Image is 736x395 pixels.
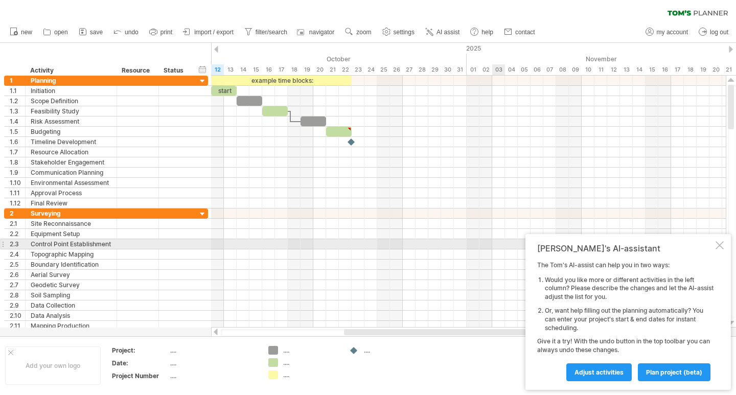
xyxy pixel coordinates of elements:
[31,147,111,157] div: Resource Allocation
[31,311,111,320] div: Data Analysis
[211,76,352,85] div: example time blocks:
[31,117,111,126] div: Risk Assessment
[112,371,168,380] div: Project Number
[594,64,607,75] div: Tuesday, 11 November 2025
[423,26,463,39] a: AI assist
[326,64,339,75] div: Tuesday, 21 October 2025
[481,29,493,36] span: help
[10,86,25,96] div: 1.1
[31,249,111,259] div: Topographic Mapping
[262,64,275,75] div: Thursday, 16 October 2025
[342,26,374,39] a: zoom
[710,29,728,36] span: log out
[339,64,352,75] div: Wednesday, 22 October 2025
[492,64,505,75] div: Monday, 3 November 2025
[646,368,702,376] span: plan project (beta)
[643,26,691,39] a: my account
[403,64,416,75] div: Monday, 27 October 2025
[428,64,441,75] div: Wednesday, 29 October 2025
[309,29,334,36] span: navigator
[10,178,25,188] div: 1.10
[696,26,731,39] a: log out
[441,64,454,75] div: Thursday, 30 October 2025
[31,106,111,116] div: Feasibility Study
[380,26,418,39] a: settings
[256,29,287,36] span: filter/search
[164,65,186,76] div: Status
[10,198,25,208] div: 1.12
[283,346,339,355] div: ....
[10,188,25,198] div: 1.11
[112,346,168,355] div: Project:
[722,64,735,75] div: Friday, 21 November 2025
[364,346,420,355] div: ....
[566,363,632,381] a: Adjust activities
[31,188,111,198] div: Approval Process
[31,280,111,290] div: Geodetic Survey
[30,65,111,76] div: Activity
[10,229,25,239] div: 2.2
[545,307,714,332] li: Or, want help filling out the planning automatically? You can enter your project's start & end da...
[10,137,25,147] div: 1.6
[352,64,364,75] div: Thursday, 23 October 2025
[697,64,709,75] div: Wednesday, 19 November 2025
[31,290,111,300] div: Soil Sampling
[211,64,224,75] div: Sunday, 12 October 2025
[301,64,313,75] div: Sunday, 19 October 2025
[633,64,646,75] div: Friday, 14 November 2025
[31,300,111,310] div: Data Collection
[537,261,714,381] div: The Tom's AI-assist can help you in two ways: Give it a try! With the undo button in the top tool...
[31,76,111,85] div: Planning
[479,64,492,75] div: Sunday, 2 November 2025
[364,64,377,75] div: Friday, 24 October 2025
[501,26,538,39] a: contact
[31,219,111,228] div: Site Reconnaissance
[10,300,25,310] div: 2.9
[31,178,111,188] div: Environmental Assessment
[31,198,111,208] div: Final Review
[31,96,111,106] div: Scope Definition
[454,64,467,75] div: Friday, 31 October 2025
[31,137,111,147] div: Timeline Development
[21,29,32,36] span: new
[275,64,288,75] div: Friday, 17 October 2025
[467,64,479,75] div: Saturday, 1 November 2025
[556,64,569,75] div: Saturday, 8 November 2025
[671,64,684,75] div: Monday, 17 November 2025
[313,64,326,75] div: Monday, 20 October 2025
[416,64,428,75] div: Tuesday, 28 October 2025
[10,311,25,320] div: 2.10
[31,86,111,96] div: Initiation
[582,64,594,75] div: Monday, 10 November 2025
[40,26,71,39] a: open
[125,29,139,36] span: undo
[224,64,237,75] div: Monday, 13 October 2025
[283,370,339,379] div: ....
[5,346,101,385] div: Add your own logo
[31,127,111,136] div: Budgeting
[10,117,25,126] div: 1.4
[531,64,543,75] div: Thursday, 6 November 2025
[10,270,25,280] div: 2.6
[288,64,301,75] div: Saturday, 18 October 2025
[10,208,25,218] div: 2
[658,64,671,75] div: Sunday, 16 November 2025
[170,346,256,355] div: ....
[505,64,518,75] div: Tuesday, 4 November 2025
[111,26,142,39] a: undo
[31,239,111,249] div: Control Point Establishment
[10,239,25,249] div: 2.3
[249,64,262,75] div: Wednesday, 15 October 2025
[7,26,35,39] a: new
[112,359,168,367] div: Date:
[10,290,25,300] div: 2.8
[10,168,25,177] div: 1.9
[620,64,633,75] div: Thursday, 13 November 2025
[607,64,620,75] div: Wednesday, 12 November 2025
[390,64,403,75] div: Sunday, 26 October 2025
[709,64,722,75] div: Thursday, 20 November 2025
[283,358,339,367] div: ....
[170,359,256,367] div: ....
[537,243,714,253] div: [PERSON_NAME]'s AI-assistant
[10,76,25,85] div: 1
